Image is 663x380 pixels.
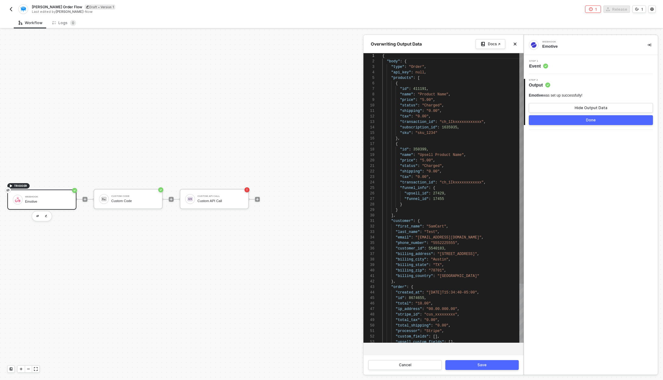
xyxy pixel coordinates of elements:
[529,103,653,113] button: Hide Output Data
[435,120,437,124] span: :
[415,175,429,179] span: "0.00"
[426,307,457,311] span: "00.00.000.00"
[396,268,424,273] span: "billing_zip"
[411,235,413,240] span: :
[396,257,426,262] span: "billing_city"
[424,312,457,317] span: "cus_xxxxxxxxx"
[363,251,374,257] div: 37
[400,175,411,179] span: "tax"
[464,153,466,157] span: ,
[542,44,638,49] div: Emotive
[418,92,448,97] span: "Product Name"
[426,87,429,91] span: ,
[431,257,448,262] span: "Austin"
[477,363,487,367] div: Save
[433,186,435,190] span: {
[363,306,374,312] div: 47
[363,75,374,81] div: 5
[396,274,433,278] span: "billing_country"
[422,109,424,113] span: :
[363,130,374,136] div: 15
[400,164,418,168] span: "status"
[422,164,442,168] span: "Charged"
[34,367,38,371] span: icon-expand
[457,312,459,317] span: ,
[400,125,437,130] span: "subscription_id"
[400,202,402,207] span: }
[20,6,26,12] img: integration-icon
[529,93,582,98] div: was set up successfully!
[488,42,500,46] div: Docs ↗
[391,213,396,218] span: ],
[85,5,115,9] div: Draft • Version 1
[420,329,422,333] span: :
[446,224,448,229] span: ,
[363,119,374,125] div: 13
[396,263,429,267] span: "billing_state"
[363,169,374,174] div: 22
[363,207,374,213] div: 29
[429,175,431,179] span: ,
[457,125,459,130] span: ,
[435,180,437,185] span: :
[400,114,411,119] span: "tax"
[444,246,446,251] span: ,
[363,108,374,114] div: 11
[396,252,433,256] span: "billing_address"
[444,268,446,273] span: ,
[426,169,440,174] span: "0.00"
[363,284,374,290] div: 43
[424,329,442,333] span: "Stripe"
[424,246,426,251] span: :
[363,141,374,147] div: 17
[391,76,413,80] span: "products"
[476,39,505,49] a: Docs ↗
[433,263,442,267] span: "TX"
[391,219,413,223] span: "customer"
[396,136,400,141] span: },
[477,252,479,256] span: ,
[404,65,407,69] span: :
[415,98,418,102] span: :
[396,224,422,229] span: "first_name"
[363,246,374,251] div: 36
[368,41,424,47] div: Overwriting Output Data
[400,92,413,97] span: "name"
[422,290,424,295] span: :
[363,295,374,301] div: 45
[391,279,396,284] span: },
[396,334,429,339] span: "custom_fields"
[647,43,651,47] span: icon-collapse-right
[433,197,444,201] span: 17455
[363,328,374,334] div: 51
[363,268,374,273] div: 40
[413,76,415,80] span: :
[437,252,477,256] span: "[STREET_ADDRESS]"
[7,6,15,13] button: back
[418,76,420,80] span: [
[426,109,440,113] span: "0.00"
[424,296,426,300] span: ,
[363,317,374,323] div: 49
[363,86,374,92] div: 7
[363,174,374,180] div: 23
[363,185,374,191] div: 25
[433,334,440,339] span: [],
[418,103,420,108] span: :
[396,307,422,311] span: "ip_address"
[400,169,422,174] span: "shipping"
[477,290,479,295] span: ,
[415,114,429,119] span: "0.00"
[400,87,409,91] span: "id"
[415,131,437,135] span: "sku_1234"
[420,312,422,317] span: :
[409,296,424,300] span: 8674655
[448,92,451,97] span: ,
[363,229,374,235] div: 33
[420,158,433,163] span: "5.00"
[413,87,426,91] span: 411191
[435,323,448,328] span: "0.00"
[400,103,418,108] span: "status"
[524,79,658,125] div: Step 2Output Emotivewas set up successfully!Hide Output DataDone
